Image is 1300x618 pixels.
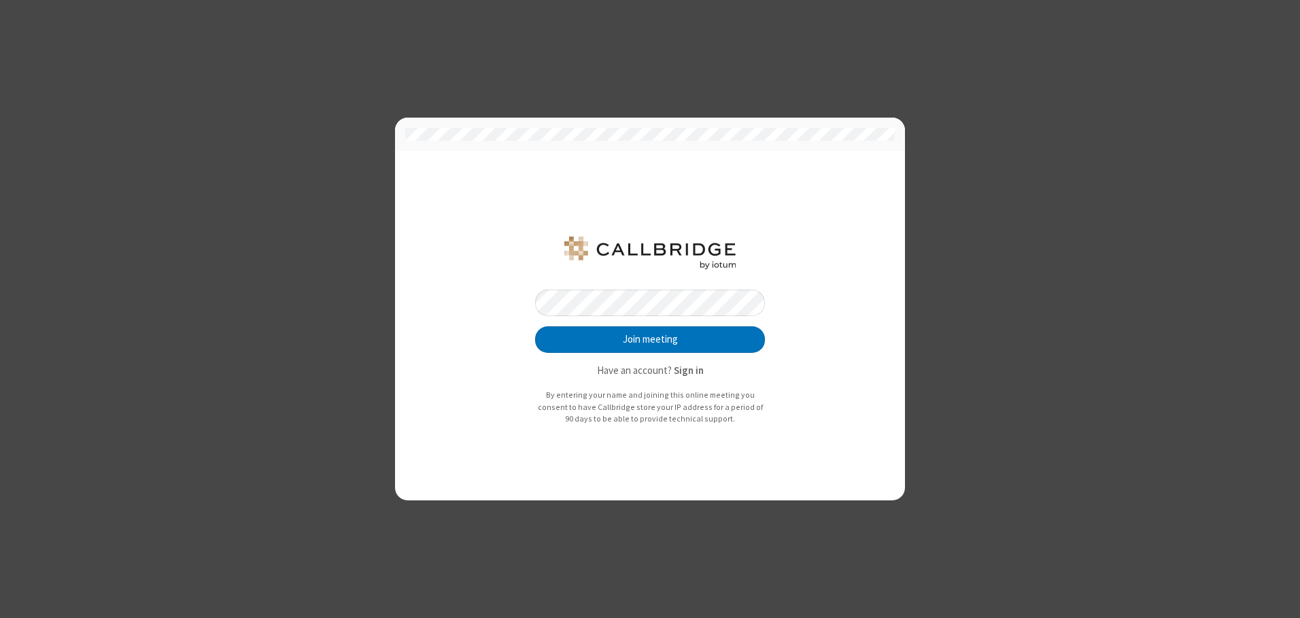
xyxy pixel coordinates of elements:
button: Join meeting [535,326,765,354]
img: QA Selenium DO NOT DELETE OR CHANGE [562,237,738,269]
strong: Sign in [674,364,704,377]
p: Have an account? [535,363,765,379]
p: By entering your name and joining this online meeting you consent to have Callbridge store your I... [535,389,765,425]
button: Sign in [674,363,704,379]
